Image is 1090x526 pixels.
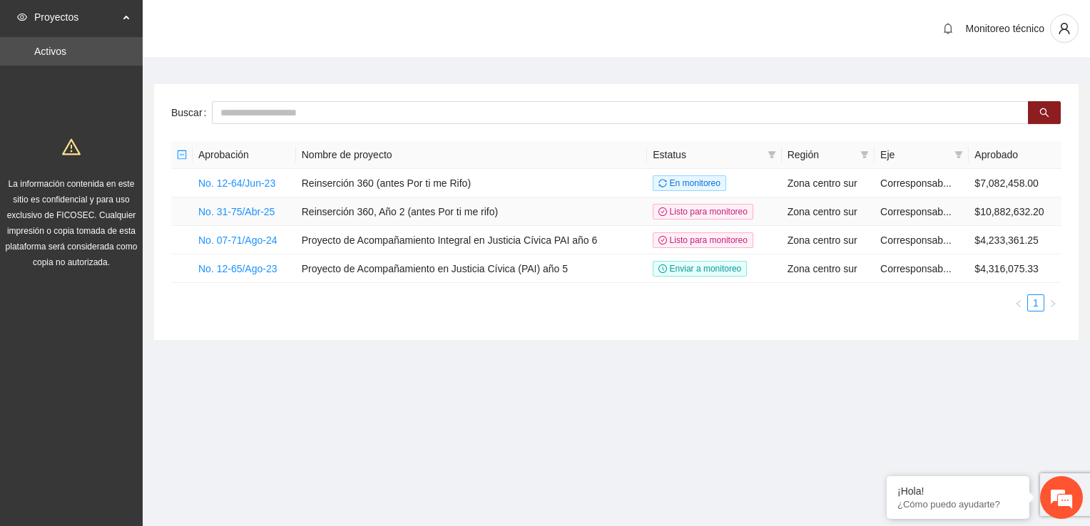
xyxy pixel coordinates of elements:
[969,141,1061,169] th: Aprobado
[193,141,296,169] th: Aprobación
[1028,101,1061,124] button: search
[860,150,869,159] span: filter
[62,138,81,156] span: warning
[296,169,647,197] td: Reinserción 360 (antes Por ti me Rifo)
[198,177,275,189] a: No. 12-64/Jun-23
[653,175,726,191] span: En monitoreo
[658,264,667,273] span: clock-circle
[857,144,872,165] span: filter
[880,206,952,217] span: Corresponsab...
[937,17,959,40] button: bell
[296,141,647,169] th: Nombre de proyecto
[198,206,275,217] a: No. 31-75/Abr-25
[1010,294,1027,311] button: left
[34,3,118,31] span: Proyectos
[782,169,875,197] td: Zona centro sur
[1039,108,1049,119] span: search
[296,197,647,226] td: Reinserción 360, Año 2 (antes Por ti me rifo)
[880,147,949,163] span: Eje
[969,254,1061,283] td: $4,316,075.33
[198,234,277,246] a: No. 07-71/Ago-24
[897,499,1019,510] p: ¿Cómo puedo ayudarte?
[1010,294,1027,311] li: Previous Page
[658,207,667,216] span: check-circle
[965,23,1044,34] span: Monitoreo técnico
[171,101,212,124] label: Buscar
[1044,294,1061,311] button: right
[1027,294,1044,311] li: 1
[782,254,875,283] td: Zona centro sur
[782,226,875,254] td: Zona centro sur
[658,179,667,187] span: sync
[177,150,187,160] span: minus-square
[34,46,66,57] a: Activos
[954,150,963,159] span: filter
[880,263,952,274] span: Corresponsab...
[653,261,747,277] span: Enviar a monitoreo
[969,169,1061,197] td: $7,082,458.00
[782,197,875,226] td: Zona centro sur
[897,485,1019,497] div: ¡Hola!
[658,236,667,244] span: check-circle
[1028,295,1044,311] a: 1
[768,150,776,159] span: filter
[969,226,1061,254] td: $4,233,361.25
[1049,299,1057,308] span: right
[937,23,959,34] span: bell
[17,12,27,22] span: eye
[653,147,761,163] span: Estatus
[765,144,779,165] span: filter
[198,263,277,274] a: No. 12-65/Ago-23
[788,147,855,163] span: Región
[296,254,647,283] td: Proyecto de Acompañamiento en Justicia Cívica (PAI) año 5
[952,144,966,165] span: filter
[880,177,952,189] span: Corresponsab...
[1050,14,1079,43] button: user
[880,234,952,246] span: Corresponsab...
[969,197,1061,226] td: $10,882,632.20
[296,226,647,254] td: Proyecto de Acompañamiento Integral en Justicia Cívica PAI año 6
[1014,299,1023,308] span: left
[653,204,753,220] span: Listo para monitoreo
[6,179,138,267] span: La información contenida en este sitio es confidencial y para uso exclusivo de FICOSEC. Cualquier...
[1044,294,1061,311] li: Next Page
[1051,22,1078,35] span: user
[653,232,753,248] span: Listo para monitoreo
